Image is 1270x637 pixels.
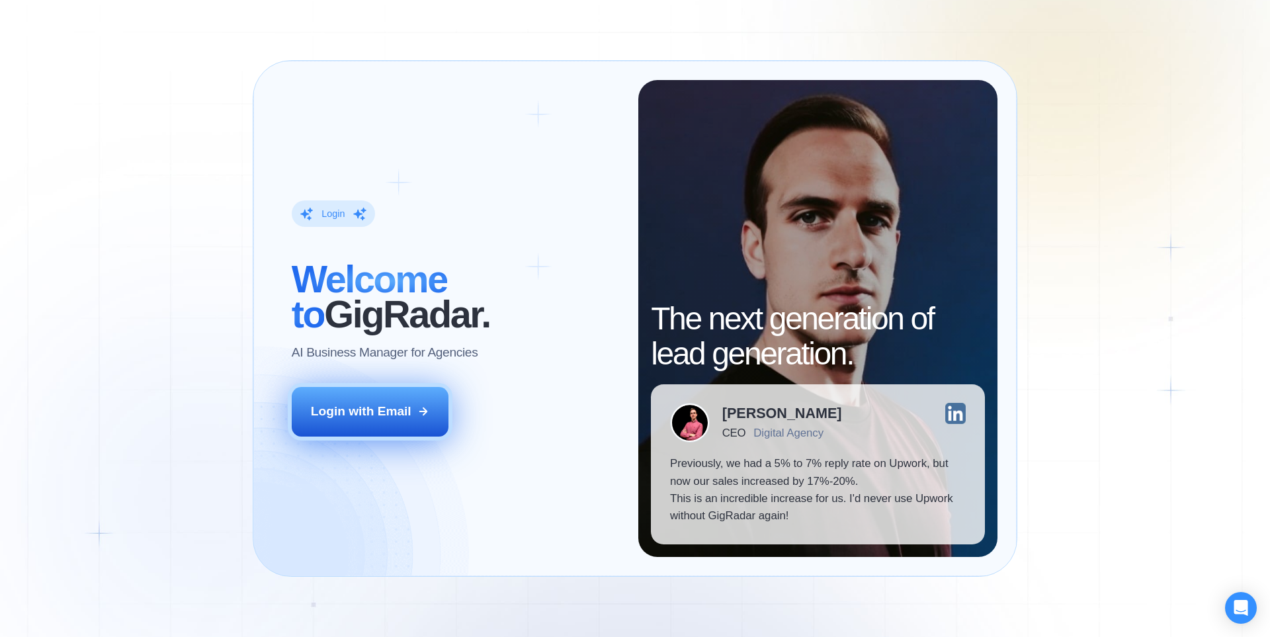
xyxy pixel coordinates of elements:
[722,406,842,421] div: [PERSON_NAME]
[292,262,619,332] h2: ‍ GigRadar.
[292,258,447,335] span: Welcome to
[321,208,345,220] div: Login
[292,344,478,361] p: AI Business Manager for Agencies
[670,455,966,525] p: Previously, we had a 5% to 7% reply rate on Upwork, but now our sales increased by 17%-20%. This ...
[311,403,411,420] div: Login with Email
[651,302,985,372] h2: The next generation of lead generation.
[292,387,449,436] button: Login with Email
[1225,592,1257,624] div: Open Intercom Messenger
[722,427,745,439] div: CEO
[753,427,824,439] div: Digital Agency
